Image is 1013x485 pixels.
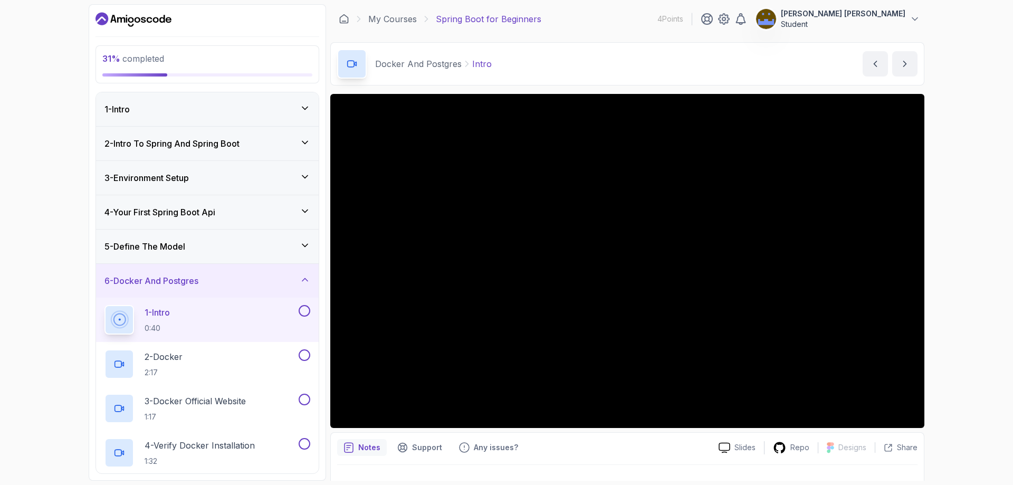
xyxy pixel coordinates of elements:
button: user profile image[PERSON_NAME] [PERSON_NAME]Student [756,8,920,30]
button: previous content [863,51,888,77]
h3: 5 - Define The Model [104,240,185,253]
button: 3-Environment Setup [96,161,319,195]
span: completed [102,53,164,64]
p: 0:40 [145,323,170,334]
h3: 2 - Intro To Spring And Spring Boot [104,137,240,150]
button: 4-Your First Spring Boot Api [96,195,319,229]
button: 2-Docker2:17 [104,349,310,379]
a: My Courses [368,13,417,25]
img: user profile image [756,9,776,29]
button: 1-Intro [96,92,319,126]
p: Any issues? [474,442,518,453]
a: Dashboard [339,14,349,24]
span: 31 % [102,53,120,64]
h3: 4 - Your First Spring Boot Api [104,206,215,218]
button: next content [892,51,918,77]
p: Share [897,442,918,453]
p: 2:17 [145,367,183,378]
p: Designs [838,442,866,453]
button: notes button [337,439,387,456]
a: Slides [710,442,764,453]
p: 1:32 [145,456,255,467]
button: Share [875,442,918,453]
p: 1 - Intro [145,306,170,319]
a: Dashboard [95,11,171,28]
button: 1-Intro0:40 [104,305,310,335]
p: Student [781,19,905,30]
p: Repo [790,442,809,453]
p: 4 - Verify Docker Installation [145,439,255,452]
button: 5-Define The Model [96,230,319,263]
p: [PERSON_NAME] [PERSON_NAME] [781,8,905,19]
h3: 1 - Intro [104,103,130,116]
button: 4-Verify Docker Installation1:32 [104,438,310,468]
button: 6-Docker And Postgres [96,264,319,298]
p: Slides [734,442,756,453]
p: 1:17 [145,412,246,422]
p: 2 - Docker [145,350,183,363]
p: Spring Boot for Beginners [436,13,541,25]
button: 2-Intro To Spring And Spring Boot [96,127,319,160]
button: 3-Docker Official Website1:17 [104,394,310,423]
iframe: 1 - Intro [330,94,924,428]
button: Feedback button [453,439,524,456]
p: 4 Points [657,14,683,24]
p: Support [412,442,442,453]
a: Repo [764,441,818,454]
p: Intro [472,58,492,70]
p: Notes [358,442,380,453]
button: Support button [391,439,448,456]
h3: 6 - Docker And Postgres [104,274,198,287]
p: Docker And Postgres [375,58,462,70]
h3: 3 - Environment Setup [104,172,189,184]
p: 3 - Docker Official Website [145,395,246,407]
